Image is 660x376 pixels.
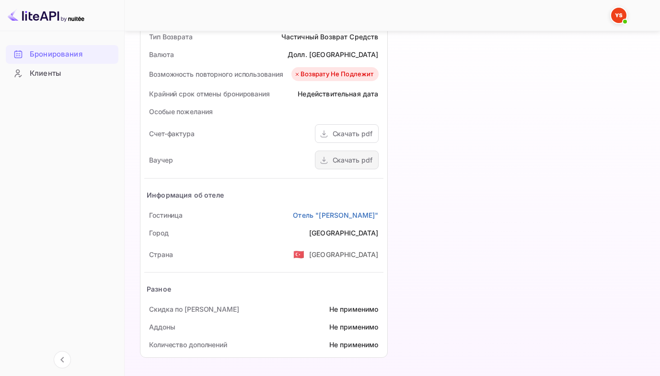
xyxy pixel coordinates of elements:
ya-tr-span: Частичный Возврат Средств [281,33,379,41]
div: Скачать pdf [333,155,372,165]
img: Служба Поддержки Яндекса [611,8,626,23]
ya-tr-span: Гостиница [149,211,183,219]
ya-tr-span: Отель "[PERSON_NAME]" [293,211,378,219]
div: Не применимо [329,340,379,350]
div: Бронирования [6,45,118,64]
a: Клиенты [6,64,118,82]
ya-tr-span: Разное [147,285,171,293]
a: Бронирования [6,45,118,63]
a: Отель "[PERSON_NAME]" [293,210,378,220]
ya-tr-span: 🇹🇷 [293,249,304,259]
span: США [293,246,304,263]
ya-tr-span: Ваучер [149,156,173,164]
div: Клиенты [6,64,118,83]
ya-tr-span: Не применимо [329,305,379,313]
ya-tr-span: Возможность повторного использования [149,70,283,78]
ya-tr-span: Тип Возврата [149,33,193,41]
ya-tr-span: Бронирования [30,49,82,60]
ya-tr-span: Счет-фактура [149,129,195,138]
button: Свернуть навигацию [54,351,71,368]
ya-tr-span: Количество дополнений [149,341,227,349]
ya-tr-span: Крайний срок отмены бронирования [149,90,270,98]
ya-tr-span: Долл. [GEOGRAPHIC_DATA] [288,50,378,59]
ya-tr-span: Страна [149,250,173,258]
ya-tr-span: [GEOGRAPHIC_DATA] [309,229,379,237]
ya-tr-span: Скидка по [PERSON_NAME] [149,305,239,313]
ya-tr-span: Валюта [149,50,174,59]
ya-tr-span: Недействительная дата [298,90,378,98]
img: Логотип LiteAPI [8,8,84,23]
ya-tr-span: Возврату не подлежит [301,70,374,79]
ya-tr-span: Скачать pdf [333,129,372,138]
ya-tr-span: Информация об отеле [147,191,224,199]
ya-tr-span: Особые пожелания [149,107,212,116]
ya-tr-span: Клиенты [30,68,61,79]
ya-tr-span: Город [149,229,169,237]
ya-tr-span: [GEOGRAPHIC_DATA] [309,250,379,258]
div: Не применимо [329,322,379,332]
ya-tr-span: Аддоны [149,323,175,331]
